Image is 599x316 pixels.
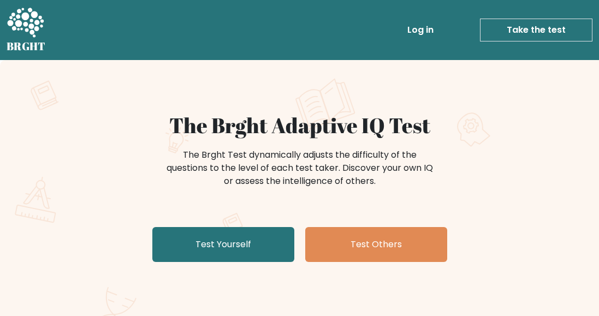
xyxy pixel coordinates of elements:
[305,227,447,262] a: Test Others
[7,40,46,53] h5: BRGHT
[403,19,438,41] a: Log in
[33,112,566,138] h1: The Brght Adaptive IQ Test
[480,19,592,41] a: Take the test
[163,148,436,188] div: The Brght Test dynamically adjusts the difficulty of the questions to the level of each test take...
[7,4,46,56] a: BRGHT
[152,227,294,262] a: Test Yourself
